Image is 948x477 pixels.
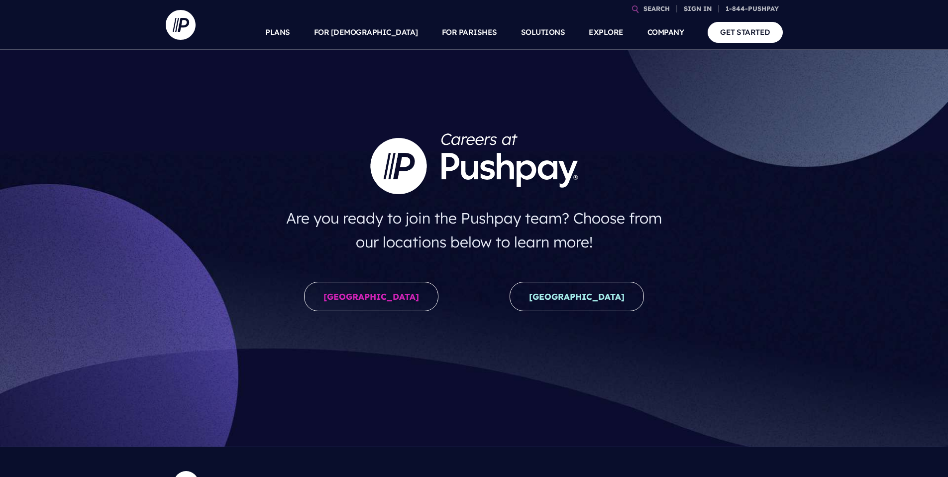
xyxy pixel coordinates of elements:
a: PLANS [265,15,290,50]
a: GET STARTED [708,22,783,42]
h4: Are you ready to join the Pushpay team? Choose from our locations below to learn more! [276,202,672,258]
a: FOR PARISHES [442,15,497,50]
a: [GEOGRAPHIC_DATA] [510,282,644,311]
a: EXPLORE [589,15,624,50]
a: SOLUTIONS [521,15,565,50]
a: FOR [DEMOGRAPHIC_DATA] [314,15,418,50]
a: [GEOGRAPHIC_DATA] [304,282,438,311]
a: COMPANY [647,15,684,50]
